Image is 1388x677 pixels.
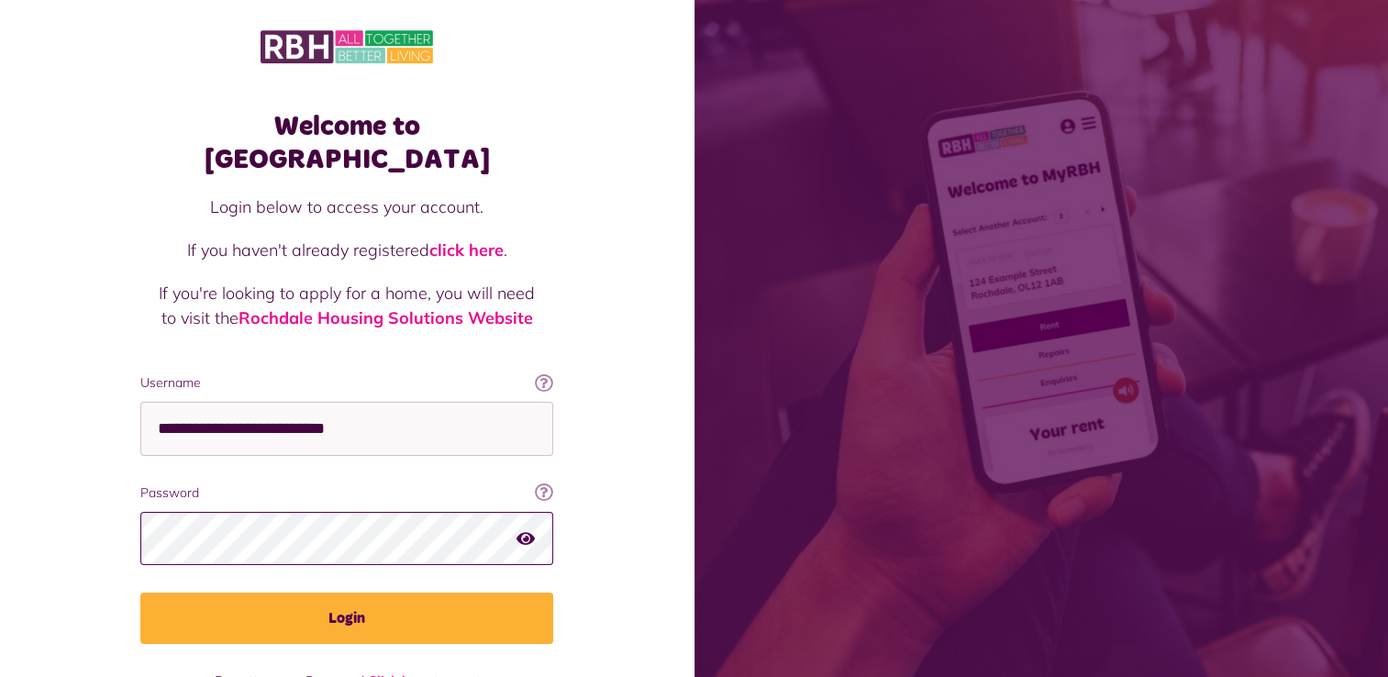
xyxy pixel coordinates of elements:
[159,194,535,219] p: Login below to access your account.
[140,110,553,176] h1: Welcome to [GEOGRAPHIC_DATA]
[140,483,553,503] label: Password
[140,373,553,393] label: Username
[159,281,535,330] p: If you're looking to apply for a home, you will need to visit the
[159,238,535,262] p: If you haven't already registered .
[239,307,533,328] a: Rochdale Housing Solutions Website
[140,593,553,644] button: Login
[261,28,433,66] img: MyRBH
[429,239,504,261] a: click here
